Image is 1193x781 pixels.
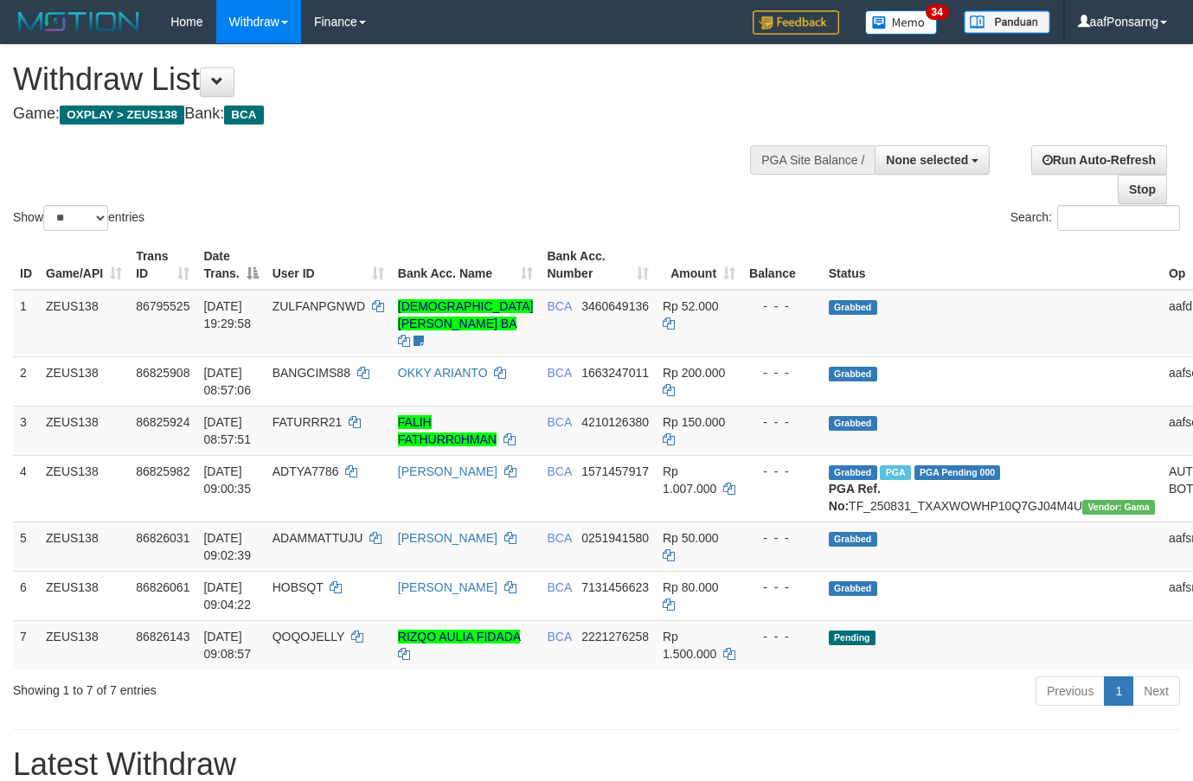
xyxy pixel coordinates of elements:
td: ZEUS138 [39,455,129,522]
span: Rp 80.000 [663,580,719,594]
span: BCA [224,106,263,125]
span: Copy 2221276258 to clipboard [581,630,649,643]
a: Stop [1118,175,1167,204]
span: BCA [547,464,571,478]
td: 7 [13,620,39,669]
td: 3 [13,406,39,455]
span: 34 [926,4,949,20]
span: [DATE] 09:00:35 [203,464,251,496]
span: 86826061 [136,580,189,594]
a: OKKY ARIANTO [398,366,488,380]
span: [DATE] 09:08:57 [203,630,251,661]
span: None selected [886,153,968,167]
span: QOQOJELLY [273,630,345,643]
th: Bank Acc. Number: activate to sort column ascending [540,240,656,290]
input: Search: [1057,205,1180,231]
div: - - - [749,579,815,596]
span: [DATE] 08:57:51 [203,415,251,446]
a: Previous [1036,676,1105,706]
span: Copy 0251941580 to clipboard [581,531,649,545]
div: - - - [749,364,815,381]
label: Search: [1010,205,1180,231]
td: ZEUS138 [39,406,129,455]
td: ZEUS138 [39,290,129,357]
td: ZEUS138 [39,356,129,406]
td: ZEUS138 [39,620,129,669]
div: - - - [749,529,815,547]
img: Button%20Memo.svg [865,10,938,35]
a: [PERSON_NAME] [398,580,497,594]
span: Grabbed [829,465,877,480]
span: [DATE] 08:57:06 [203,366,251,397]
span: 86795525 [136,299,189,313]
span: Copy 3460649136 to clipboard [581,299,649,313]
span: 86825924 [136,415,189,429]
td: 2 [13,356,39,406]
th: Bank Acc. Name: activate to sort column ascending [391,240,541,290]
span: BCA [547,366,571,380]
span: Rp 150.000 [663,415,725,429]
div: - - - [749,463,815,480]
span: Pending [829,631,876,645]
span: Grabbed [829,416,877,431]
a: RIZQO AULIA FIDADA [398,630,521,643]
div: - - - [749,298,815,315]
span: HOBSQT [273,580,324,594]
select: Showentries [43,205,108,231]
span: 86825982 [136,464,189,478]
th: Amount: activate to sort column ascending [656,240,742,290]
h4: Game: Bank: [13,106,778,123]
a: 1 [1104,676,1133,706]
a: Run Auto-Refresh [1031,145,1167,175]
span: 86825908 [136,366,189,380]
span: OXPLAY > ZEUS138 [60,106,184,125]
label: Show entries [13,205,144,231]
th: ID [13,240,39,290]
th: Balance [742,240,822,290]
th: Status [822,240,1162,290]
span: [DATE] 09:02:39 [203,531,251,562]
span: Grabbed [829,367,877,381]
span: Rp 200.000 [663,366,725,380]
button: None selected [875,145,990,175]
td: ZEUS138 [39,522,129,571]
td: 1 [13,290,39,357]
a: [PERSON_NAME] [398,531,497,545]
span: 86826031 [136,531,189,545]
span: [DATE] 09:04:22 [203,580,251,611]
td: 5 [13,522,39,571]
td: 4 [13,455,39,522]
span: BCA [547,531,571,545]
img: MOTION_logo.png [13,9,144,35]
b: PGA Ref. No: [829,482,881,513]
span: Grabbed [829,300,877,315]
span: Marked by aafnoeunsreypich [880,465,910,480]
th: User ID: activate to sort column ascending [266,240,391,290]
span: ADAMMATTUJU [273,531,363,545]
div: Showing 1 to 7 of 7 entries [13,675,484,699]
span: BCA [547,580,571,594]
td: 6 [13,571,39,620]
span: Copy 4210126380 to clipboard [581,415,649,429]
a: [DEMOGRAPHIC_DATA][PERSON_NAME] BA [398,299,534,330]
td: TF_250831_TXAXWOWHP10Q7GJ04M4U [822,455,1162,522]
a: Next [1132,676,1180,706]
span: Rp 52.000 [663,299,719,313]
img: Feedback.jpg [753,10,839,35]
a: [PERSON_NAME] [398,464,497,478]
img: panduan.png [964,10,1050,34]
span: Rp 1.500.000 [663,630,716,661]
span: Rp 1.007.000 [663,464,716,496]
span: Grabbed [829,581,877,596]
th: Date Trans.: activate to sort column descending [196,240,265,290]
span: PGA Pending [914,465,1001,480]
th: Game/API: activate to sort column ascending [39,240,129,290]
span: Vendor URL: https://trx31.1velocity.biz [1082,500,1155,515]
span: BANGCIMS88 [273,366,350,380]
span: BCA [547,630,571,643]
span: [DATE] 19:29:58 [203,299,251,330]
h1: Withdraw List [13,62,778,97]
th: Trans ID: activate to sort column ascending [129,240,196,290]
span: ZULFANPGNWD [273,299,365,313]
span: Grabbed [829,532,877,547]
